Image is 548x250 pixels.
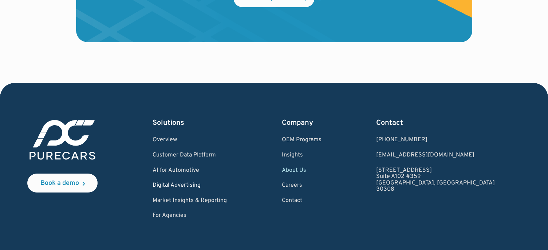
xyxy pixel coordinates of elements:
[282,118,322,128] div: Company
[40,180,79,187] div: Book a demo
[282,167,322,174] a: About Us
[282,182,322,189] a: Careers
[282,137,322,143] a: OEM Programs
[376,152,495,159] a: Email us
[153,167,227,174] a: AI for Automotive
[153,213,227,219] a: For Agencies
[27,118,98,162] img: purecars logo
[376,167,495,193] a: [STREET_ADDRESS]Suite A102 #359[GEOGRAPHIC_DATA], [GEOGRAPHIC_DATA]30308
[376,137,495,143] div: [PHONE_NUMBER]
[376,118,495,128] div: Contact
[153,182,227,189] a: Digital Advertising
[153,118,227,128] div: Solutions
[282,198,322,204] a: Contact
[153,152,227,159] a: Customer Data Platform
[153,198,227,204] a: Market Insights & Reporting
[282,152,322,159] a: Insights
[27,174,98,193] a: Book a demo
[153,137,227,143] a: Overview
